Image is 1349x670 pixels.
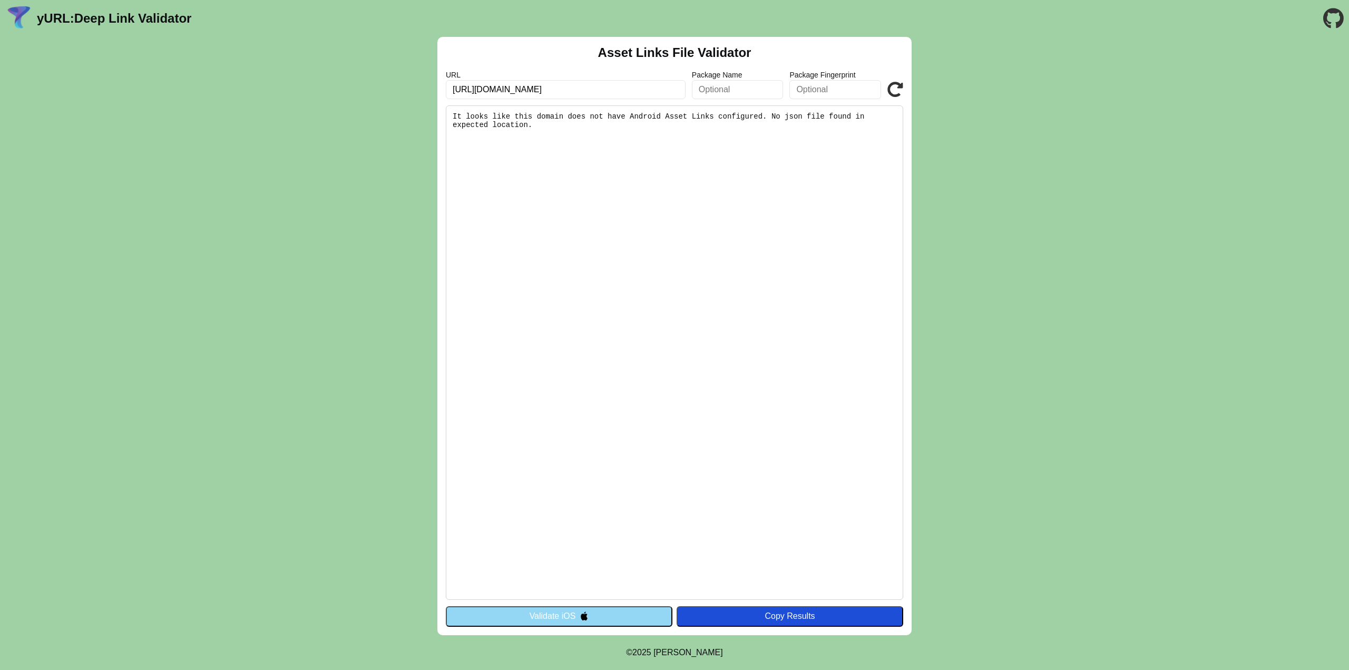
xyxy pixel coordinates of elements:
span: 2025 [632,648,651,657]
input: Optional [789,80,881,99]
label: URL [446,71,686,79]
a: yURL:Deep Link Validator [37,11,191,26]
div: Copy Results [682,611,898,621]
h2: Asset Links File Validator [598,45,751,60]
input: Optional [692,80,784,99]
label: Package Name [692,71,784,79]
button: Copy Results [677,606,903,626]
input: Required [446,80,686,99]
footer: © [626,635,722,670]
a: Michael Ibragimchayev's Personal Site [653,648,723,657]
img: yURL Logo [5,5,33,32]
pre: It looks like this domain does not have Android Asset Links configured. No json file found in exp... [446,105,903,600]
img: appleIcon.svg [580,611,589,620]
label: Package Fingerprint [789,71,881,79]
button: Validate iOS [446,606,672,626]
